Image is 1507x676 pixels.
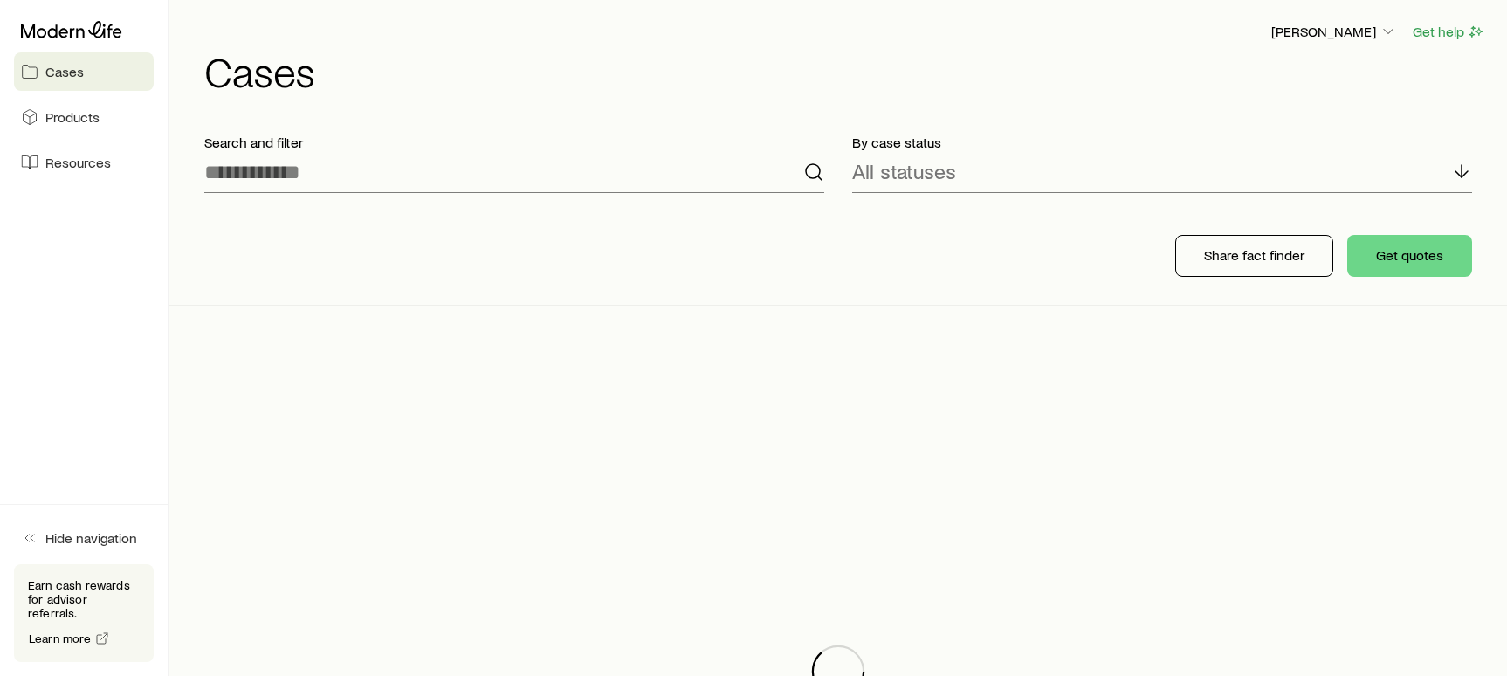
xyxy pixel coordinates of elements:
[28,578,140,620] p: Earn cash rewards for advisor referrals.
[14,143,154,182] a: Resources
[204,134,824,151] p: Search and filter
[1412,22,1486,42] button: Get help
[45,529,137,547] span: Hide navigation
[14,52,154,91] a: Cases
[14,564,154,662] div: Earn cash rewards for advisor referrals.Learn more
[1270,22,1398,43] button: [PERSON_NAME]
[45,63,84,80] span: Cases
[1175,235,1333,277] button: Share fact finder
[1271,23,1397,40] p: [PERSON_NAME]
[1347,235,1472,277] button: Get quotes
[14,98,154,136] a: Products
[29,632,92,645] span: Learn more
[45,154,111,171] span: Resources
[14,519,154,557] button: Hide navigation
[204,50,1486,92] h1: Cases
[45,108,100,126] span: Products
[852,159,956,183] p: All statuses
[852,134,1472,151] p: By case status
[1204,246,1304,264] p: Share fact finder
